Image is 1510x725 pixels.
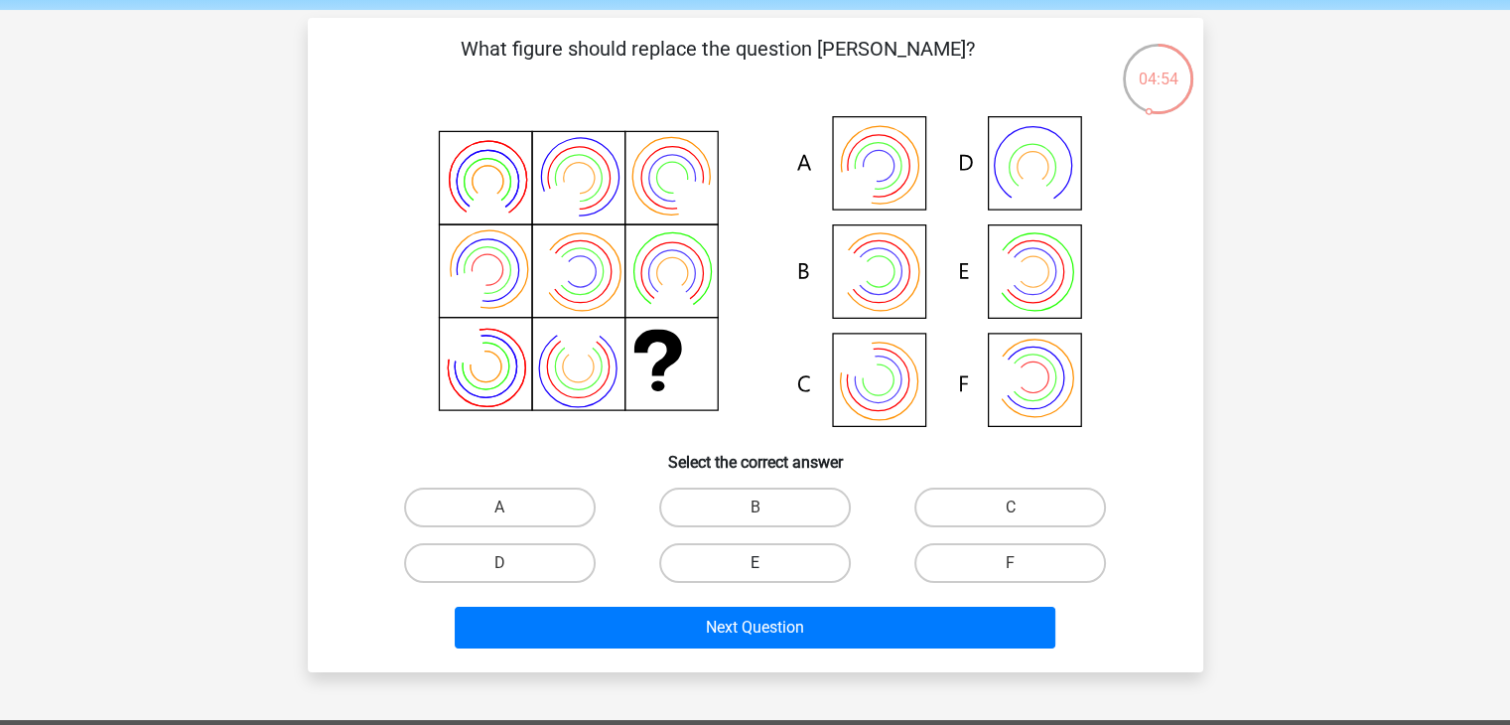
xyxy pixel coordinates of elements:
[914,488,1106,527] label: C
[659,488,851,527] label: B
[455,607,1055,649] button: Next Question
[1121,42,1195,91] div: 04:54
[404,543,596,583] label: D
[404,488,596,527] label: A
[340,34,1097,93] p: What figure should replace the question [PERSON_NAME]?
[914,543,1106,583] label: F
[340,437,1171,472] h6: Select the correct answer
[659,543,851,583] label: E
